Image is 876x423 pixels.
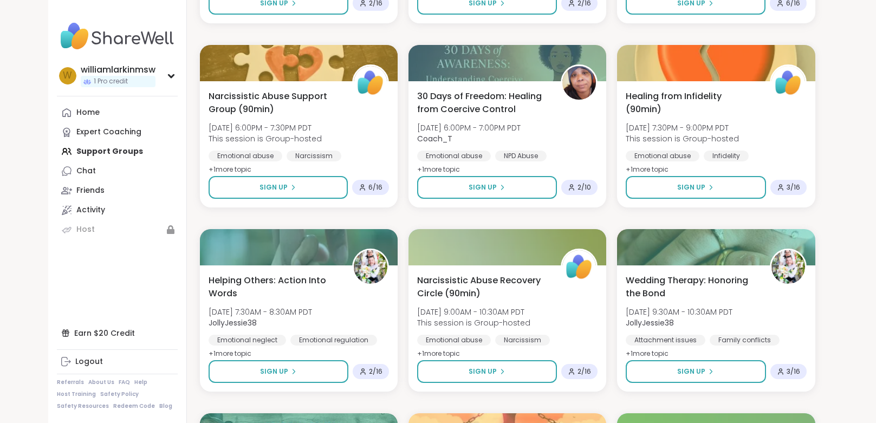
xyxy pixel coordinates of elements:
span: [DATE] 9:30AM - 10:30AM PDT [626,307,732,317]
span: This session is Group-hosted [626,133,739,144]
div: Emotional abuse [209,151,282,161]
a: Safety Policy [100,391,139,398]
span: This session is Group-hosted [209,133,322,144]
div: Activity [76,205,105,216]
img: ShareWell Nav Logo [57,17,178,55]
b: JollyJessie38 [626,317,674,328]
div: Host [76,224,95,235]
a: Referrals [57,379,84,386]
div: Narcissism [287,151,341,161]
a: About Us [88,379,114,386]
span: Healing from Infidelity (90min) [626,90,757,116]
a: Host [57,220,178,239]
div: Family conflicts [710,335,780,346]
span: Wedding Therapy: Honoring the Bond [626,274,757,300]
div: Narcissism [495,335,550,346]
a: Chat [57,161,178,181]
span: Sign Up [469,367,497,376]
div: Infidelity [704,151,749,161]
img: ShareWell [562,250,596,284]
div: Expert Coaching [76,127,141,138]
span: [DATE] 6:00PM - 7:30PM PDT [209,122,322,133]
div: Attachment issues [626,335,705,346]
span: [DATE] 9:00AM - 10:30AM PDT [417,307,530,317]
span: Sign Up [469,183,497,192]
span: 1 Pro credit [94,77,128,86]
a: FAQ [119,379,130,386]
a: Friends [57,181,178,200]
a: Blog [159,402,172,410]
div: Emotional neglect [209,335,286,346]
div: Logout [75,356,103,367]
button: Sign Up [417,176,557,199]
span: 6 / 16 [368,183,382,192]
a: Redeem Code [113,402,155,410]
div: williamlarkinmsw [81,64,155,76]
span: 3 / 16 [787,367,800,376]
span: w [63,69,72,83]
a: Home [57,103,178,122]
b: Coach_T [417,133,452,144]
img: ShareWell [771,66,805,100]
div: Chat [76,166,96,177]
div: NPD Abuse [495,151,547,161]
a: Logout [57,352,178,372]
div: Friends [76,185,105,196]
span: 2 / 16 [369,367,382,376]
span: [DATE] 7:30PM - 9:00PM PDT [626,122,739,133]
span: This session is Group-hosted [417,317,530,328]
span: Narcissistic Abuse Recovery Circle (90min) [417,274,549,300]
span: Sign Up [259,183,288,192]
a: Host Training [57,391,96,398]
div: Earn $20 Credit [57,323,178,343]
span: [DATE] 6:00PM - 7:00PM PDT [417,122,521,133]
span: Sign Up [677,183,705,192]
span: Sign Up [677,367,705,376]
div: Emotional abuse [417,335,491,346]
span: Narcissistic Abuse Support Group (90min) [209,90,340,116]
a: Help [134,379,147,386]
button: Sign Up [209,176,348,199]
img: JollyJessie38 [354,250,387,284]
button: Sign Up [626,360,765,383]
b: JollyJessie38 [209,317,257,328]
span: Helping Others: Action Into Words [209,274,340,300]
span: 30 Days of Freedom: Healing from Coercive Control [417,90,549,116]
div: Emotional abuse [417,151,491,161]
div: Home [76,107,100,118]
button: Sign Up [626,176,765,199]
div: Emotional regulation [290,335,377,346]
a: Activity [57,200,178,220]
a: Expert Coaching [57,122,178,142]
span: 3 / 16 [787,183,800,192]
span: 2 / 10 [577,183,591,192]
img: Coach_T [562,66,596,100]
span: 2 / 16 [577,367,591,376]
button: Sign Up [209,360,348,383]
span: Sign Up [260,367,288,376]
img: JollyJessie38 [771,250,805,284]
span: [DATE] 7:30AM - 8:30AM PDT [209,307,312,317]
button: Sign Up [417,360,557,383]
img: ShareWell [354,66,387,100]
div: Emotional abuse [626,151,699,161]
a: Safety Resources [57,402,109,410]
